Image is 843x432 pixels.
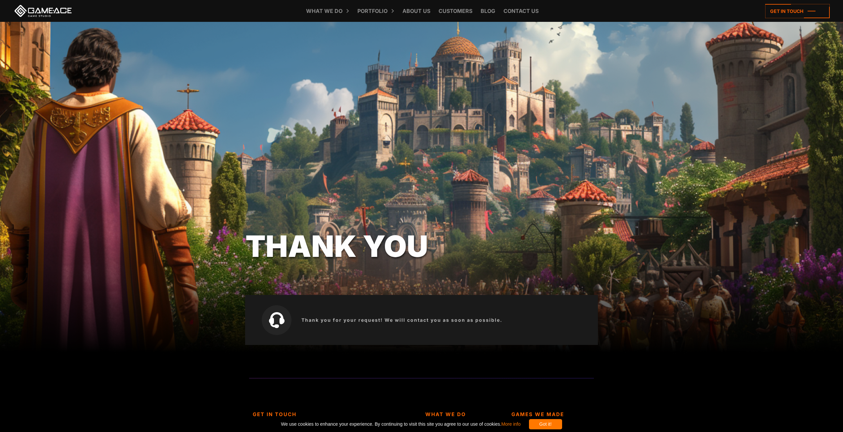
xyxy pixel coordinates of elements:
[529,419,562,429] div: Got it!
[281,419,520,429] span: We use cookies to enhance your experience. By continuing to visit this site you agree to our use ...
[245,295,598,345] div: Thank you for your request! We will contact you as soon as possible.
[425,411,504,418] strong: What We Do
[765,4,830,18] a: Get in touch
[245,224,598,268] div: Thank you
[501,421,520,427] a: More info
[253,411,407,418] strong: Get In Touch
[511,411,590,418] strong: Games We Made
